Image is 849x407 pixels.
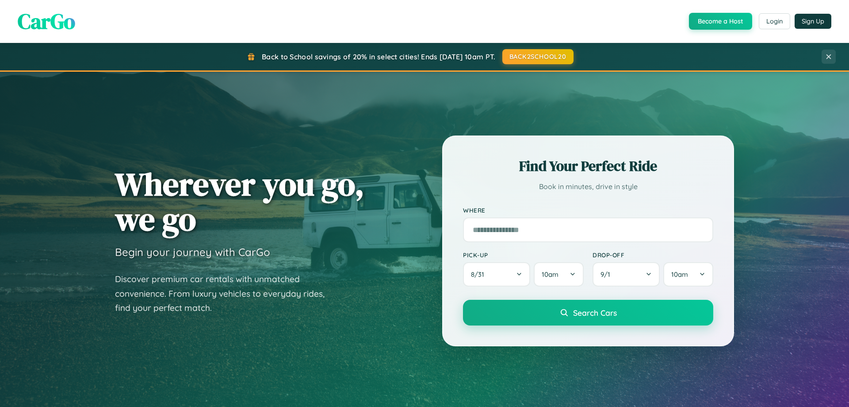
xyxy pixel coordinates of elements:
h3: Begin your journey with CarGo [115,245,270,259]
button: 9/1 [593,262,660,287]
span: 8 / 31 [471,270,489,279]
label: Drop-off [593,251,713,259]
button: 8/31 [463,262,530,287]
p: Discover premium car rentals with unmatched convenience. From luxury vehicles to everyday rides, ... [115,272,336,315]
button: Search Cars [463,300,713,326]
button: 10am [534,262,584,287]
button: Login [759,13,790,29]
span: 10am [542,270,558,279]
h1: Wherever you go, we go [115,167,364,236]
label: Where [463,206,713,214]
button: Sign Up [795,14,831,29]
span: 10am [671,270,688,279]
h2: Find Your Perfect Ride [463,156,713,176]
span: Back to School savings of 20% in select cities! Ends [DATE] 10am PT. [262,52,495,61]
span: CarGo [18,7,75,36]
button: Become a Host [689,13,752,30]
button: 10am [663,262,713,287]
button: BACK2SCHOOL20 [502,49,574,64]
span: 9 / 1 [600,270,615,279]
p: Book in minutes, drive in style [463,180,713,193]
label: Pick-up [463,251,584,259]
span: Search Cars [573,308,617,318]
